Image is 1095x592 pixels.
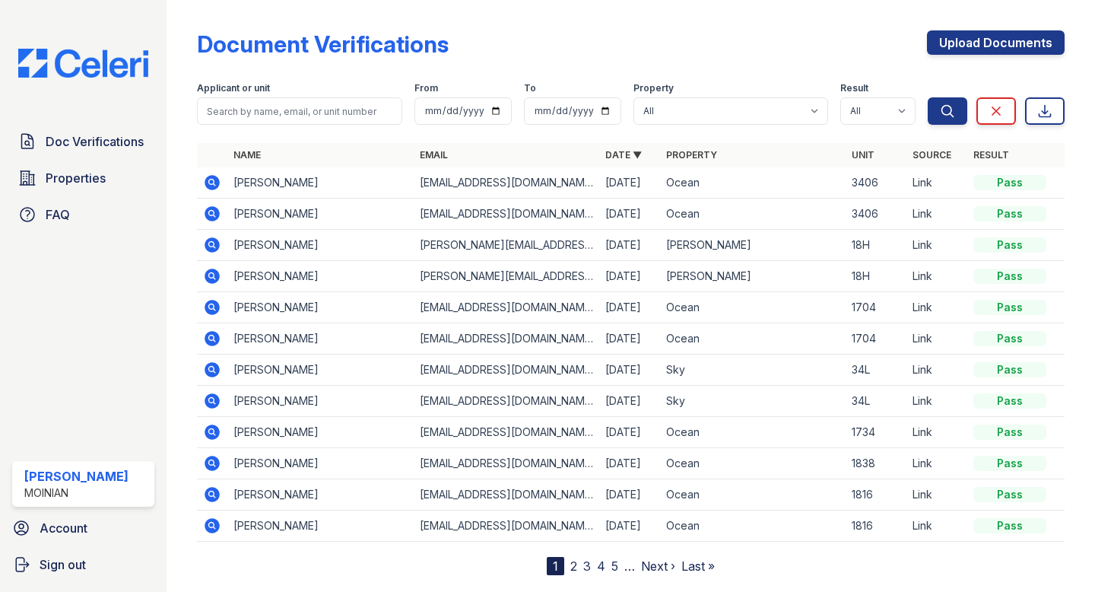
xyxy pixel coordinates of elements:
[414,323,599,355] td: [EMAIL_ADDRESS][DOMAIN_NAME]
[599,417,660,448] td: [DATE]
[906,355,967,386] td: Link
[973,331,1046,346] div: Pass
[233,149,261,161] a: Name
[414,479,599,511] td: [EMAIL_ADDRESS][DOMAIN_NAME]
[846,511,906,542] td: 1816
[414,199,599,230] td: [EMAIL_ADDRESS][DOMAIN_NAME]
[973,175,1046,190] div: Pass
[666,149,717,161] a: Property
[973,237,1046,253] div: Pass
[414,261,599,292] td: [PERSON_NAME][EMAIL_ADDRESS][PERSON_NAME][DOMAIN_NAME]
[624,557,635,575] span: …
[846,261,906,292] td: 18H
[197,30,449,58] div: Document Verifications
[660,417,846,448] td: Ocean
[40,555,86,574] span: Sign out
[641,559,675,574] a: Next ›
[906,323,967,355] td: Link
[973,149,1009,161] a: Result
[12,199,154,230] a: FAQ
[583,559,591,574] a: 3
[227,323,413,355] td: [PERSON_NAME]
[227,417,413,448] td: [PERSON_NAME]
[846,230,906,261] td: 18H
[420,149,448,161] a: Email
[846,479,906,511] td: 1816
[846,386,906,417] td: 34L
[660,355,846,386] td: Sky
[906,292,967,323] td: Link
[846,448,906,479] td: 1838
[197,82,270,94] label: Applicant or unit
[6,513,160,543] a: Account
[840,82,868,94] label: Result
[227,230,413,261] td: [PERSON_NAME]
[227,199,413,230] td: [PERSON_NAME]
[227,261,413,292] td: [PERSON_NAME]
[570,559,577,574] a: 2
[414,355,599,386] td: [EMAIL_ADDRESS][DOMAIN_NAME]
[599,386,660,417] td: [DATE]
[906,448,967,479] td: Link
[227,292,413,323] td: [PERSON_NAME]
[227,448,413,479] td: [PERSON_NAME]
[12,163,154,193] a: Properties
[197,97,402,125] input: Search by name, email, or unit number
[927,30,1065,55] a: Upload Documents
[973,487,1046,502] div: Pass
[6,49,160,78] img: CE_Logo_Blue-a8612792a0a2168367f1c8372b55b34899dd931a85d93a1a3d3e32e68fde9ad4.png
[46,132,144,151] span: Doc Verifications
[12,126,154,157] a: Doc Verifications
[973,269,1046,284] div: Pass
[599,355,660,386] td: [DATE]
[660,511,846,542] td: Ocean
[973,456,1046,471] div: Pass
[660,261,846,292] td: [PERSON_NAME]
[912,149,951,161] a: Source
[906,167,967,199] td: Link
[846,323,906,355] td: 1704
[24,485,129,501] div: Moinian
[414,448,599,479] td: [EMAIL_ADDRESS][DOMAIN_NAME]
[597,559,605,574] a: 4
[227,511,413,542] td: [PERSON_NAME]
[227,479,413,511] td: [PERSON_NAME]
[414,82,438,94] label: From
[846,199,906,230] td: 3406
[846,292,906,323] td: 1704
[599,230,660,261] td: [DATE]
[599,292,660,323] td: [DATE]
[973,362,1046,377] div: Pass
[227,355,413,386] td: [PERSON_NAME]
[681,559,715,574] a: Last »
[414,386,599,417] td: [EMAIL_ADDRESS][DOMAIN_NAME]
[599,199,660,230] td: [DATE]
[660,323,846,355] td: Ocean
[973,206,1046,221] div: Pass
[660,479,846,511] td: Ocean
[227,386,413,417] td: [PERSON_NAME]
[414,417,599,448] td: [EMAIL_ADDRESS][DOMAIN_NAME]
[906,386,967,417] td: Link
[414,292,599,323] td: [EMAIL_ADDRESS][DOMAIN_NAME]
[906,479,967,511] td: Link
[660,167,846,199] td: Ocean
[524,82,536,94] label: To
[599,261,660,292] td: [DATE]
[599,323,660,355] td: [DATE]
[846,417,906,448] td: 1734
[906,417,967,448] td: Link
[973,300,1046,315] div: Pass
[599,448,660,479] td: [DATE]
[973,518,1046,533] div: Pass
[846,167,906,199] td: 3406
[227,167,413,199] td: [PERSON_NAME]
[852,149,874,161] a: Unit
[46,169,106,187] span: Properties
[46,205,70,224] span: FAQ
[6,549,160,580] a: Sign out
[611,559,618,574] a: 5
[414,511,599,542] td: [EMAIL_ADDRESS][DOMAIN_NAME]
[906,230,967,261] td: Link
